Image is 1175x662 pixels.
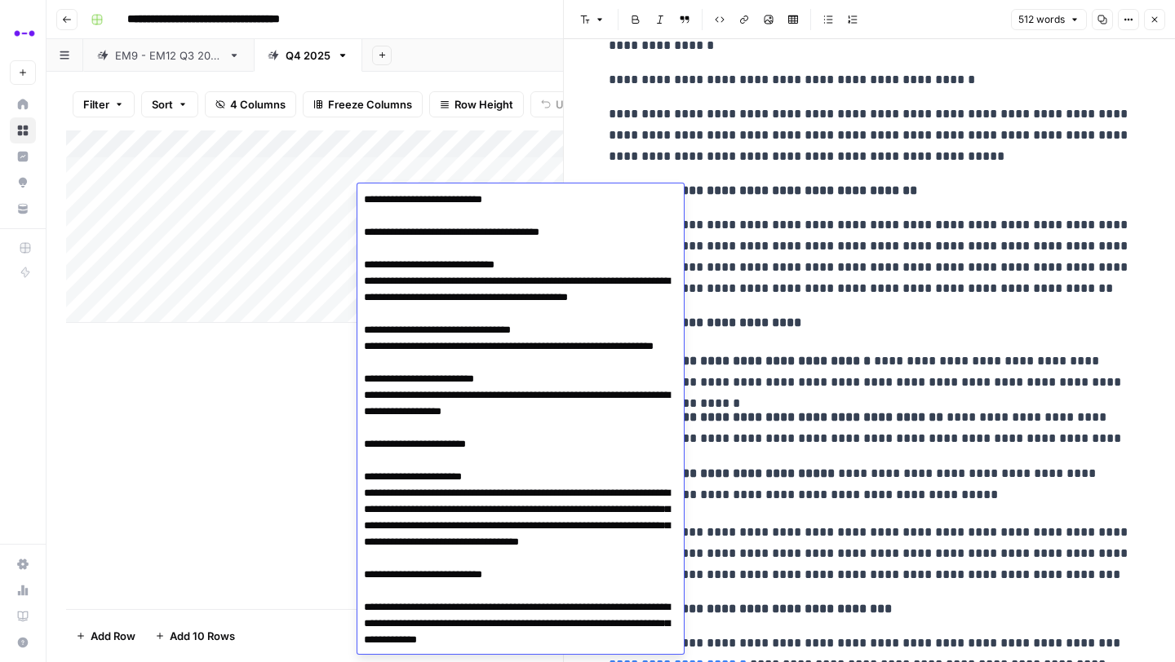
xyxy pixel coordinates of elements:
[10,19,39,48] img: Abacum Logo
[10,91,36,117] a: Home
[115,47,222,64] div: EM9 - EM12 Q3 2025
[1018,12,1065,27] span: 512 words
[328,96,412,113] span: Freeze Columns
[10,577,36,603] a: Usage
[286,47,330,64] div: Q4 2025
[10,196,36,222] a: Your Data
[10,13,36,54] button: Workspace: Abacum
[10,170,36,196] a: Opportunities
[303,91,423,117] button: Freeze Columns
[83,96,109,113] span: Filter
[205,91,296,117] button: 4 Columns
[10,143,36,170] a: Insights
[170,628,235,644] span: Add 10 Rows
[530,91,594,117] button: Undo
[10,551,36,577] a: Settings
[454,96,513,113] span: Row Height
[1011,9,1087,30] button: 512 words
[141,91,198,117] button: Sort
[230,96,286,113] span: 4 Columns
[10,603,36,629] a: Learning Hub
[66,623,145,649] button: Add Row
[83,39,254,72] a: EM9 - EM12 Q3 2025
[254,39,362,72] a: Q4 2025
[73,91,135,117] button: Filter
[91,628,135,644] span: Add Row
[152,96,173,113] span: Sort
[145,623,245,649] button: Add 10 Rows
[10,117,36,143] a: Browse
[10,629,36,655] button: Help + Support
[429,91,524,117] button: Row Height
